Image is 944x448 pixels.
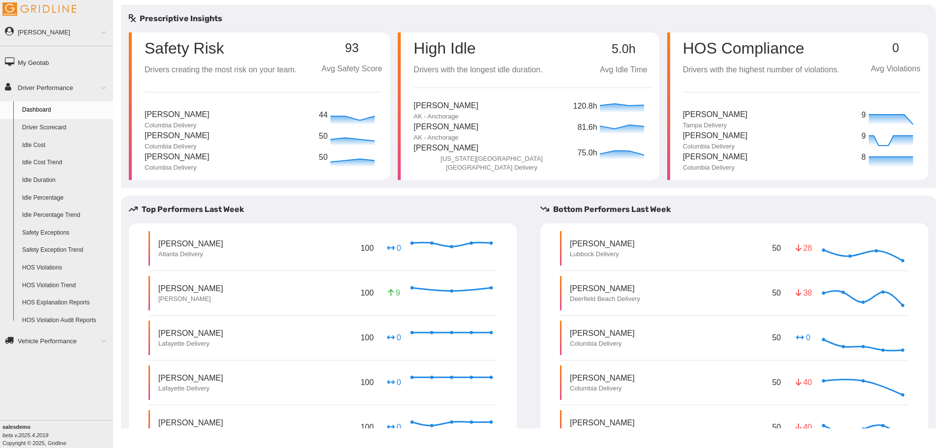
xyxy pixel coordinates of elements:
[18,259,113,277] a: HOS Violations
[18,312,113,329] a: HOS Violation Audit Reports
[413,40,542,56] p: High Idle
[570,372,635,384] p: [PERSON_NAME]
[158,283,223,294] p: [PERSON_NAME]
[796,377,811,388] p: 40
[770,419,783,435] p: 50
[683,121,748,130] p: Tampa Delivery
[683,109,748,121] p: [PERSON_NAME]
[871,63,920,75] p: Avg Violations
[158,384,223,393] p: Lafayette Delivery
[413,64,542,76] p: Drivers with the longest idle duration.
[2,424,30,430] b: salesdemo
[2,432,48,438] i: beta v.2025.4.2019
[413,154,569,172] p: [US_STATE][GEOGRAPHIC_DATA] [GEOGRAPHIC_DATA] Delivery
[145,64,296,76] p: Drivers creating the most risk on your team.
[158,328,223,339] p: [PERSON_NAME]
[18,154,113,172] a: Idle Cost Trend
[570,339,635,348] p: Columbia Delivery
[145,142,209,151] p: Columbia Delivery
[129,204,525,215] h5: Top Performers Last Week
[145,163,209,172] p: Columbia Delivery
[18,189,113,207] a: Idle Percentage
[18,101,113,119] a: Dashboard
[596,42,651,56] p: 5.0h
[683,151,748,163] p: [PERSON_NAME]
[770,375,783,390] p: 50
[683,130,748,142] p: [PERSON_NAME]
[319,151,328,164] p: 50
[570,328,635,339] p: [PERSON_NAME]
[358,240,376,256] p: 100
[158,250,223,259] p: Atlanta Delivery
[18,172,113,189] a: Idle Duration
[386,242,402,254] p: 0
[322,63,382,75] p: Avg Safety Score
[683,142,748,151] p: Columbia Delivery
[158,339,223,348] p: Lafayette Delivery
[578,147,597,167] p: 75.0h
[573,100,597,120] p: 120.8h
[158,238,223,249] p: [PERSON_NAME]
[145,130,209,142] p: [PERSON_NAME]
[145,151,209,163] p: [PERSON_NAME]
[386,421,402,433] p: 0
[796,242,811,254] p: 28
[570,283,640,294] p: [PERSON_NAME]
[145,109,209,121] p: [PERSON_NAME]
[358,330,376,345] p: 100
[386,377,402,388] p: 0
[18,294,113,312] a: HOS Explanation Reports
[358,419,376,435] p: 100
[770,240,783,256] p: 50
[413,121,478,133] p: [PERSON_NAME]
[861,130,866,143] p: 9
[2,2,76,16] img: Gridline
[18,241,113,259] a: Safety Exception Trend
[861,151,866,164] p: 8
[570,250,635,259] p: Lubbock Delivery
[18,137,113,154] a: Idle Cost
[683,64,839,76] p: Drivers with the highest number of violations.
[18,207,113,224] a: Idle Percentage Trend
[770,285,783,300] p: 50
[578,121,597,141] p: 81.6h
[158,417,223,428] p: [PERSON_NAME]
[145,40,296,56] p: Safety Risk
[413,112,478,121] p: AK - Anchorage
[386,287,402,299] p: 9
[770,330,783,345] p: 50
[796,421,811,433] p: 40
[129,13,222,25] h5: Prescriptive Insights
[796,332,811,343] p: 0
[158,372,223,384] p: [PERSON_NAME]
[540,204,936,215] h5: Bottom Performers Last Week
[158,295,223,303] p: [PERSON_NAME]
[570,384,635,393] p: Columbia Delivery
[413,142,569,154] p: [PERSON_NAME]
[413,133,478,142] p: AK - Anchorage
[570,238,635,249] p: [PERSON_NAME]
[18,119,113,137] a: Driver Scorecard
[18,277,113,295] a: HOS Violation Trend
[319,109,328,121] p: 44
[18,224,113,242] a: Safety Exceptions
[570,417,635,428] p: [PERSON_NAME]
[2,423,113,447] div: Copyright © 2025, Gridline
[683,40,839,56] p: HOS Compliance
[322,41,382,55] p: 93
[570,295,640,303] p: Deerfield Beach Delivery
[413,100,478,112] p: [PERSON_NAME]
[683,163,748,172] p: Columbia Delivery
[145,121,209,130] p: Columbia Delivery
[358,285,376,300] p: 100
[596,64,651,76] p: Avg Idle Time
[319,130,328,143] p: 50
[861,109,866,121] p: 9
[796,287,811,299] p: 38
[386,332,402,343] p: 0
[871,41,920,55] p: 0
[358,375,376,390] p: 100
